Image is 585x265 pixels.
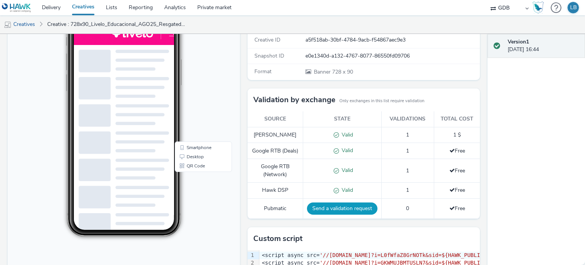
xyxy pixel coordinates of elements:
th: Validations [381,111,434,127]
span: 1 [406,131,409,138]
span: Free [449,186,465,194]
div: a5f518ab-30bf-4784-9acb-f54867aec9e3 [305,36,479,44]
img: undefined Logo [2,3,31,13]
h3: Validation by exchange [253,94,336,106]
span: Free [449,147,465,154]
a: Hawk Academy [532,2,547,14]
th: Source [248,111,303,127]
span: 1 $ [453,131,461,138]
span: 1 [406,147,409,154]
div: e0e1340d-a132-4767-8077-86550fd09706 [305,52,479,60]
li: Desktop [169,167,223,176]
td: [PERSON_NAME] [248,127,303,143]
span: Desktop [179,169,196,174]
button: Send a validation request [307,202,377,215]
li: QR Code [169,176,223,185]
span: 0 [406,205,409,212]
td: Google RTB (Deals) [248,143,303,159]
span: 728 x 90 [313,68,353,75]
span: Valid [339,167,353,174]
th: State [303,111,381,127]
img: Hawk Academy [532,2,544,14]
span: Banner [314,68,332,75]
span: Format [254,68,272,75]
span: QR Code [179,178,197,183]
td: Pubmatic [248,199,303,219]
span: Valid [339,186,353,194]
img: mobile [4,21,11,29]
span: Valid [339,147,353,154]
a: Creative : 728x90_Livelo_Educacional_AGO25_ResgatedeProdutos.gif [43,15,190,34]
small: Only exchanges in this list require validation [339,98,424,104]
img: Advertisement preview [66,36,261,60]
th: Total cost [434,111,480,127]
div: LB [570,2,577,13]
strong: Version 1 [508,38,529,45]
li: Smartphone [169,158,223,167]
span: 1 [406,167,409,174]
span: Free [449,205,465,212]
h3: Custom script [253,233,302,244]
span: 1 [406,186,409,194]
span: Free [449,167,465,174]
span: Creative ID [254,36,280,43]
td: Hawk DSP [248,183,303,199]
span: Smartphone [179,160,204,165]
span: 10:53 [74,29,83,34]
div: [DATE] 16:44 [508,38,579,54]
span: Snapshot ID [254,52,284,59]
td: Google RTB (Network) [248,159,303,183]
div: 1 [248,252,255,259]
span: Valid [339,131,353,138]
